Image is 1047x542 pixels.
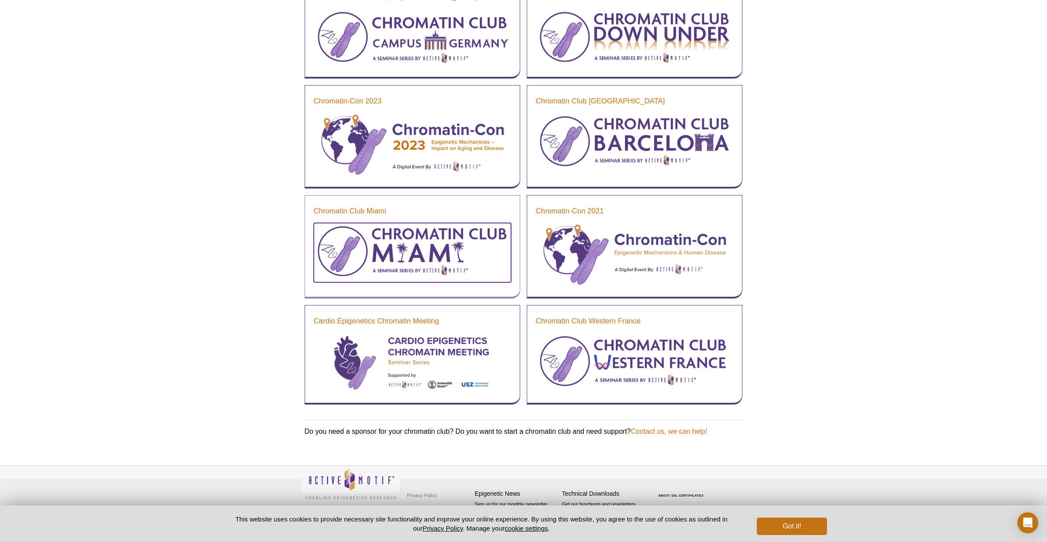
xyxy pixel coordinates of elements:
[314,9,511,65] img: Chromatin Club - Campus Germany Seminar Series
[536,206,604,216] a: Chromatin-Con 2021
[405,489,439,502] a: Privacy Policy
[536,333,733,390] img: Chromatin Club Western France Seminar Series
[658,494,704,497] a: ABOUT SSL CERTIFICATES
[300,466,401,501] img: Active Motif,
[536,96,665,106] a: Chromatin Club [GEOGRAPHIC_DATA]
[314,96,382,106] a: Chromatin-Con 2023
[536,316,641,326] a: Chromatin Club Western France
[314,316,439,326] a: Cardio Epigenetics Chromatin Meeting
[536,9,733,66] img: Chromatin Club Down Under Seminar Series
[314,206,386,216] a: Chromatin Club Miami
[757,518,827,535] button: Got it!
[1017,512,1038,533] div: Open Intercom Messenger
[536,113,733,170] img: Chromatin Club Barcelona Seminar Series
[314,223,511,280] img: Chromatin Club Miami Seminar Series
[562,501,645,523] p: Get our brochures and newsletters, or request them by mail.
[314,333,511,392] img: Cardio Epigenetics Chromatin Meeting Seminar Series
[536,223,733,286] img: Chromatin-Con Seminar Series
[422,525,463,532] a: Privacy Policy
[314,113,511,176] img: Chromatin-Con 2023: Epigenetics of Aging
[562,490,645,497] h4: Technical Downloads
[220,515,743,533] p: This website uses cookies to provide necessary site functionality and improve your online experie...
[305,428,743,436] p: Do you need a sponsor for your chromatin club? Do you want to start a chromatin club and need sup...
[649,481,715,501] table: Click to Verify - This site chose Symantec SSL for secure e-commerce and confidential communicati...
[475,501,558,530] p: Sign up for our monthly newsletter highlighting recent publications in the field of epigenetics.
[475,490,558,497] h4: Epigenetic News
[631,428,707,435] a: Contact us, we can help!
[405,502,451,515] a: Terms & Conditions
[505,525,548,532] button: cookie settings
